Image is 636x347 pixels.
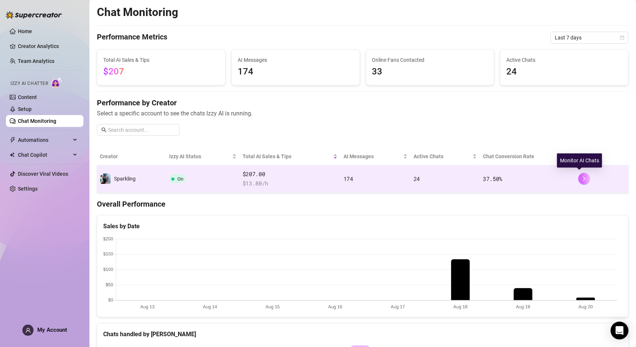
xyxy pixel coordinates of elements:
[480,148,575,165] th: Chat Conversion Rate
[344,175,353,182] span: 174
[243,152,332,160] span: Total AI Sales & Tips
[103,330,622,339] div: Chats handled by [PERSON_NAME]
[97,148,166,165] th: Creator
[169,152,230,160] span: Izzy AI Status
[341,148,411,165] th: AI Messages
[344,152,402,160] span: AI Messages
[18,40,77,52] a: Creator Analytics
[620,35,624,40] span: calendar
[100,173,111,184] img: Sparkling
[483,175,502,182] span: 37.50 %
[18,28,32,34] a: Home
[18,58,54,64] a: Team Analytics
[506,56,622,64] span: Active Chats
[243,170,338,179] span: $207.00
[177,176,183,182] span: On
[97,199,629,209] h4: Overall Performance
[582,176,587,181] span: right
[166,148,239,165] th: Izzy AI Status
[557,153,602,168] div: Monitor AI Chats
[414,175,420,182] span: 24
[97,32,167,44] h4: Performance Metrics
[578,173,590,185] button: right
[414,152,471,160] span: Active Chats
[243,179,338,188] span: $ 13.80 /h
[101,127,107,133] span: search
[411,148,480,165] th: Active Chats
[18,94,37,100] a: Content
[103,56,219,64] span: Total AI Sales & Tips
[18,149,71,161] span: Chat Copilot
[18,118,56,124] a: Chat Monitoring
[506,65,622,79] span: 24
[18,171,68,177] a: Discover Viral Videos
[10,152,15,157] img: Chat Copilot
[18,134,71,146] span: Automations
[372,65,488,79] span: 33
[10,80,48,87] span: Izzy AI Chatter
[18,106,32,112] a: Setup
[37,327,67,333] span: My Account
[51,77,63,88] img: AI Chatter
[240,148,341,165] th: Total AI Sales & Tips
[611,322,629,340] div: Open Intercom Messenger
[555,32,624,43] span: Last 7 days
[18,186,38,192] a: Settings
[238,56,354,64] span: AI Messages
[114,176,136,182] span: Sparkling
[103,66,124,77] span: $207
[372,56,488,64] span: Online Fans Contacted
[25,328,31,333] span: user
[103,222,622,231] div: Sales by Date
[97,109,629,118] span: Select a specific account to see the chats Izzy AI is running.
[97,98,629,108] h4: Performance by Creator
[10,137,16,143] span: thunderbolt
[97,5,178,19] h2: Chat Monitoring
[108,126,175,134] input: Search account...
[6,11,62,19] img: logo-BBDzfeDw.svg
[238,65,354,79] span: 174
